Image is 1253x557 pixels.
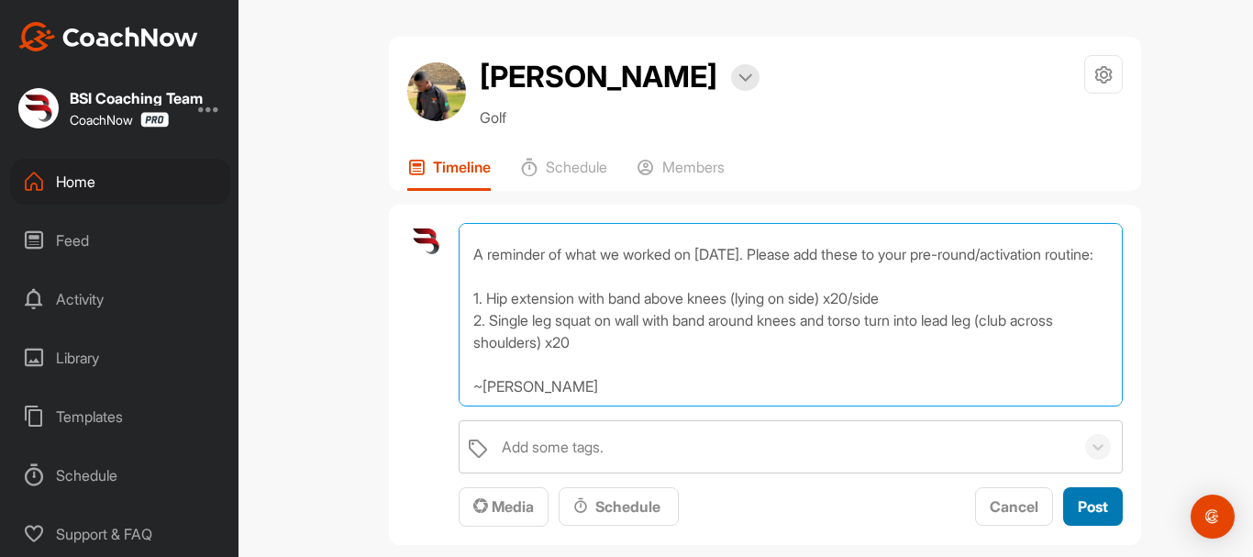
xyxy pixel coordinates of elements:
[1078,497,1108,516] span: Post
[10,159,230,205] div: Home
[480,106,760,128] p: Golf
[70,91,203,106] div: BSI Coaching Team
[480,55,717,99] h2: [PERSON_NAME]
[573,496,664,518] div: Schedule
[738,73,752,83] img: arrow-down
[10,217,230,263] div: Feed
[1191,495,1235,539] div: Open Intercom Messenger
[459,223,1123,407] textarea: Hi [PERSON_NAME] A reminder of what we worked on [DATE]. Please add these to your pre-round/activ...
[140,112,169,128] img: CoachNow Pro
[18,22,198,51] img: CoachNow
[10,511,230,557] div: Support & FAQ
[10,276,230,322] div: Activity
[407,62,466,121] img: avatar
[1063,487,1123,527] button: Post
[546,158,607,176] p: Schedule
[459,487,549,527] button: Media
[433,158,491,176] p: Timeline
[10,335,230,381] div: Library
[990,497,1038,516] span: Cancel
[407,223,445,261] img: avatar
[975,487,1053,527] button: Cancel
[10,452,230,498] div: Schedule
[70,112,169,128] div: CoachNow
[10,394,230,440] div: Templates
[18,88,59,128] img: square_db13c40d36425da9bb7d16a384f31e4a.jpg
[502,436,604,458] div: Add some tags.
[473,497,534,516] span: Media
[662,158,725,176] p: Members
